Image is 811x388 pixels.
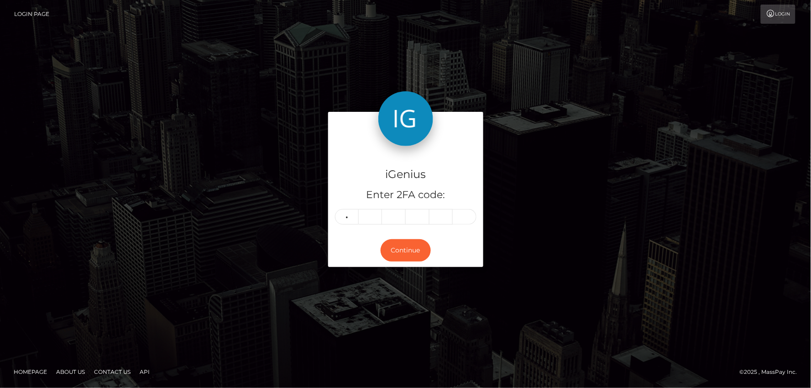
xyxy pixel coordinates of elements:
a: About Us [52,365,89,379]
a: API [136,365,153,379]
h5: Enter 2FA code: [335,188,476,202]
a: Login Page [14,5,49,24]
a: Login [761,5,795,24]
img: iGenius [378,91,433,146]
h4: iGenius [335,167,476,183]
a: Contact Us [90,365,134,379]
button: Continue [381,239,431,262]
div: © 2025 , MassPay Inc. [740,367,804,377]
a: Homepage [10,365,51,379]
